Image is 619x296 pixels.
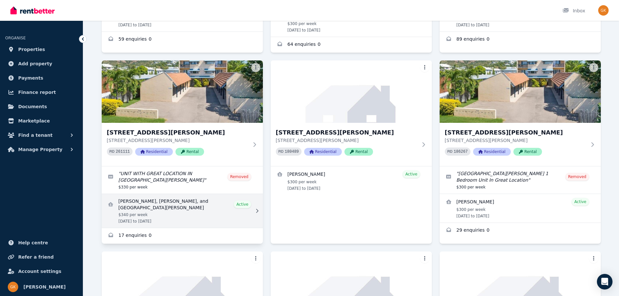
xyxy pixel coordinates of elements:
a: Marketplace [5,114,78,127]
small: PID [110,150,115,153]
a: Account settings [5,265,78,278]
h3: [STREET_ADDRESS][PERSON_NAME] [445,128,587,137]
img: 5/140 Eyre Street, North Ward [102,60,263,123]
span: Find a tenant [18,131,53,139]
span: Documents [18,103,47,110]
a: Finance report [5,86,78,99]
span: Marketplace [18,117,50,125]
a: Add property [5,57,78,70]
span: Rental [175,148,204,156]
button: More options [420,254,429,263]
h3: [STREET_ADDRESS][PERSON_NAME] [107,128,249,137]
span: Rental [344,148,373,156]
a: Help centre [5,236,78,249]
a: Properties [5,43,78,56]
span: Properties [18,45,45,53]
p: [STREET_ADDRESS][PERSON_NAME] [445,137,587,144]
img: RentBetter [10,6,55,15]
a: 5/140 Eyre Street, North Ward[STREET_ADDRESS][PERSON_NAME][STREET_ADDRESS][PERSON_NAME]PID 261111... [102,60,263,166]
img: Glenn Kenneally [598,5,609,16]
span: Account settings [18,267,61,275]
button: Find a tenant [5,129,78,142]
button: More options [251,254,260,263]
small: PID [278,150,284,153]
span: Residential [304,148,342,156]
img: Glenn Kenneally [8,282,18,292]
code: 261111 [116,149,130,154]
span: Manage Property [18,146,62,153]
a: View details for Jonathan Brookes [271,166,432,195]
h3: [STREET_ADDRESS][PERSON_NAME] [276,128,418,137]
a: 6/140 Eyre St, North Ward[STREET_ADDRESS][PERSON_NAME][STREET_ADDRESS][PERSON_NAME]PID 180489Resi... [271,60,432,166]
span: Help centre [18,239,48,247]
img: 6/140 Eyre St, North Ward [271,60,432,123]
span: Rental [513,148,542,156]
button: More options [420,63,429,72]
a: View details for Heath Gilbert [440,194,601,223]
a: View details for Kalyan Karki, Ishwari khadka karki, and Pristina Karki [102,194,263,228]
a: Enquiries for 5/140 Eyre Street, North Ward [102,228,263,244]
a: Documents [5,100,78,113]
a: Enquiries for 4/140 Eyre Street, North Ward [440,32,601,47]
span: Residential [135,148,173,156]
span: Residential [473,148,511,156]
a: Enquiries for 2/140 Eyre St, North Ward [102,32,263,47]
p: [STREET_ADDRESS][PERSON_NAME] [107,137,249,144]
span: ORGANISE [5,36,26,40]
p: [STREET_ADDRESS][PERSON_NAME] [276,137,418,144]
button: More options [589,254,598,263]
small: PID [447,150,453,153]
button: Manage Property [5,143,78,156]
code: 186267 [454,149,468,154]
div: Inbox [562,7,585,14]
a: Enquiries for 3/140 Eyre Street, North Ward [271,37,432,53]
code: 180489 [285,149,299,154]
a: Refer a friend [5,251,78,264]
a: Enquiries for 7/140 Eyre Street, North Ward [440,223,601,238]
a: Payments [5,71,78,84]
button: More options [251,63,260,72]
button: More options [589,63,598,72]
a: Edit listing: UNIT WITH GREAT LOCATION IN NORTH WARD [102,166,263,194]
span: Add property [18,60,52,68]
a: 7/140 Eyre Street, North Ward[STREET_ADDRESS][PERSON_NAME][STREET_ADDRESS][PERSON_NAME]PID 186267... [440,60,601,166]
span: Finance report [18,88,56,96]
span: Refer a friend [18,253,54,261]
img: 7/140 Eyre Street, North Ward [440,60,601,123]
span: [PERSON_NAME] [23,283,66,291]
div: Open Intercom Messenger [597,274,613,290]
a: Edit listing: North Ward 1 Bedroom Unit In Great Location [440,166,601,194]
span: Payments [18,74,43,82]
